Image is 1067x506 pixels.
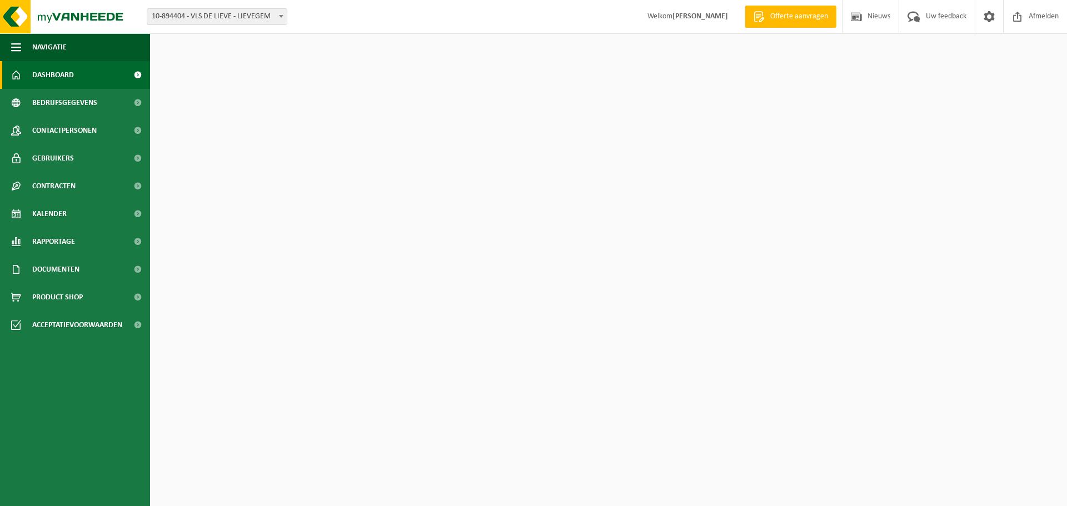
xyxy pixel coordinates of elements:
span: Gebruikers [32,144,74,172]
span: Acceptatievoorwaarden [32,311,122,339]
span: Navigatie [32,33,67,61]
a: Offerte aanvragen [745,6,836,28]
span: Documenten [32,255,79,283]
span: Contracten [32,172,76,200]
span: 10-894404 - VLS DE LIEVE - LIEVEGEM [147,9,287,24]
span: Offerte aanvragen [767,11,831,22]
span: Product Shop [32,283,83,311]
span: Kalender [32,200,67,228]
span: 10-894404 - VLS DE LIEVE - LIEVEGEM [147,8,287,25]
strong: [PERSON_NAME] [672,12,728,21]
span: Dashboard [32,61,74,89]
span: Contactpersonen [32,117,97,144]
span: Rapportage [32,228,75,255]
span: Bedrijfsgegevens [32,89,97,117]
